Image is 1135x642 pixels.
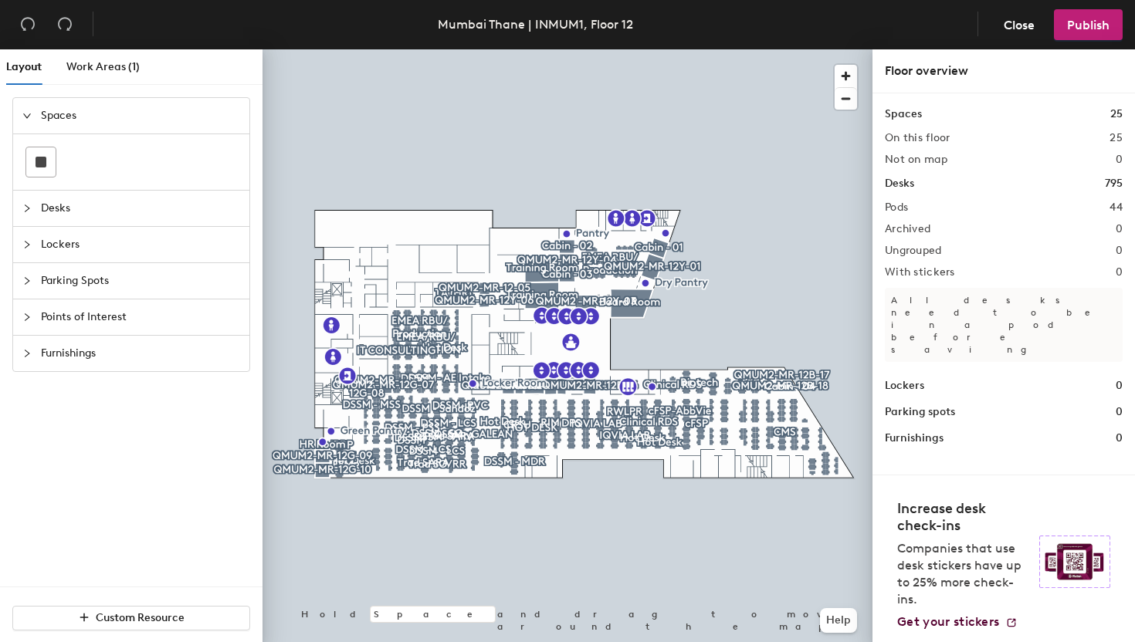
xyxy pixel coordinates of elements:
h1: Furnishings [885,430,944,447]
span: Work Areas (1) [66,60,140,73]
h1: Lockers [885,377,924,394]
h1: 795 [1105,175,1123,192]
h2: Not on map [885,154,947,166]
h1: Desks [885,175,914,192]
h2: On this floor [885,132,950,144]
h1: 0 [1116,404,1123,421]
h2: 0 [1116,154,1123,166]
span: Custom Resource [96,611,185,624]
button: Help [820,608,857,633]
span: collapsed [22,240,32,249]
h1: 25 [1110,106,1123,123]
div: Floor overview [885,62,1123,80]
button: Undo (⌘ + Z) [12,9,43,40]
h2: Archived [885,223,930,235]
button: Publish [1054,9,1123,40]
span: Publish [1067,18,1110,32]
span: Desks [41,191,240,226]
h4: Increase desk check-ins [897,500,1030,534]
span: collapsed [22,349,32,358]
p: All desks need to be in a pod before saving [885,288,1123,362]
h2: Ungrouped [885,245,942,257]
a: Get your stickers [897,614,1018,630]
span: Spaces [41,98,240,133]
span: collapsed [22,204,32,213]
div: Mumbai Thane | INMUM1, Floor 12 [438,15,633,34]
h2: Pods [885,201,908,214]
span: Furnishings [41,336,240,371]
span: Layout [6,60,42,73]
h2: 44 [1110,201,1123,214]
h2: 0 [1116,223,1123,235]
h2: With stickers [885,266,955,279]
span: expanded [22,111,32,120]
span: collapsed [22,276,32,286]
h1: Spaces [885,106,922,123]
span: Get your stickers [897,614,999,629]
h1: 0 [1116,377,1123,394]
h1: 0 [1116,430,1123,447]
span: Points of Interest [41,299,240,335]
h2: 0 [1116,266,1123,279]
span: collapsed [22,313,32,322]
h1: Parking spots [885,404,955,421]
span: Parking Spots [41,263,240,299]
p: Companies that use desk stickers have up to 25% more check-ins. [897,540,1030,608]
img: Sticker logo [1039,536,1110,588]
button: Redo (⌘ + ⇧ + Z) [49,9,80,40]
span: Lockers [41,227,240,262]
button: Close [991,9,1048,40]
button: Custom Resource [12,606,250,630]
h2: 25 [1110,132,1123,144]
span: Close [1004,18,1035,32]
h2: 0 [1116,245,1123,257]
